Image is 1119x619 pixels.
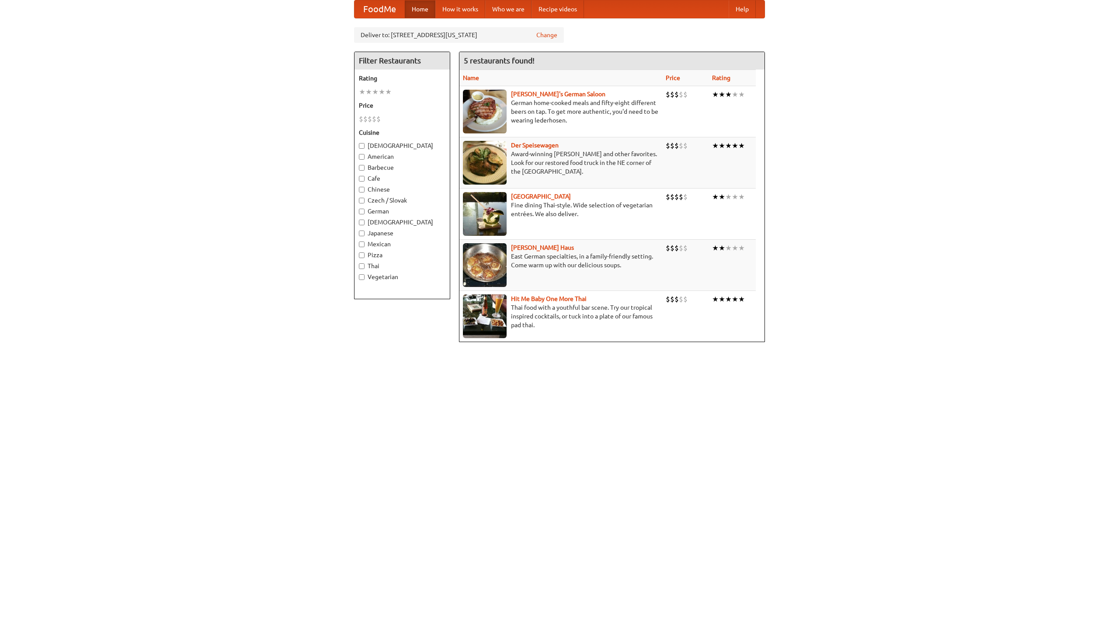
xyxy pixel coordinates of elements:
a: Hit Me Baby One More Thai [511,295,587,302]
p: Fine dining Thai-style. Wide selection of vegetarian entrées. We also deliver. [463,201,659,218]
label: [DEMOGRAPHIC_DATA] [359,141,445,150]
li: $ [674,141,679,150]
input: Cafe [359,176,365,182]
p: Thai food with a youthful bar scene. Try our tropical inspired cocktails, or tuck into a plate of... [463,303,659,329]
li: $ [683,90,688,99]
a: FoodMe [354,0,405,18]
li: ★ [385,87,392,97]
img: babythai.jpg [463,294,507,338]
li: ★ [738,243,745,253]
p: German home-cooked meals and fifty-eight different beers on tap. To get more authentic, you'd nee... [463,98,659,125]
li: ★ [732,294,738,304]
a: [PERSON_NAME] Haus [511,244,574,251]
label: Mexican [359,240,445,248]
img: esthers.jpg [463,90,507,133]
h5: Cuisine [359,128,445,137]
li: ★ [725,192,732,202]
img: kohlhaus.jpg [463,243,507,287]
li: ★ [365,87,372,97]
li: ★ [732,90,738,99]
h4: Filter Restaurants [354,52,450,70]
li: $ [674,243,679,253]
li: $ [674,90,679,99]
li: ★ [738,294,745,304]
input: Czech / Slovak [359,198,365,203]
a: Who we are [485,0,532,18]
li: ★ [712,192,719,202]
h5: Rating [359,74,445,83]
label: Pizza [359,251,445,259]
p: Award-winning [PERSON_NAME] and other favorites. Look for our restored food truck in the NE corne... [463,150,659,176]
a: Home [405,0,435,18]
label: [DEMOGRAPHIC_DATA] [359,218,445,227]
a: [GEOGRAPHIC_DATA] [511,193,571,200]
input: German [359,209,365,214]
li: ★ [725,243,732,253]
li: $ [679,294,683,304]
li: $ [683,192,688,202]
li: $ [679,192,683,202]
li: $ [363,114,368,124]
li: ★ [712,294,719,304]
li: ★ [738,141,745,150]
ng-pluralize: 5 restaurants found! [464,56,535,65]
li: $ [359,114,363,124]
li: $ [670,192,674,202]
li: $ [679,141,683,150]
input: Pizza [359,252,365,258]
li: ★ [719,243,725,253]
h5: Price [359,101,445,110]
b: Der Speisewagen [511,142,559,149]
input: Thai [359,263,365,269]
div: Deliver to: [STREET_ADDRESS][US_STATE] [354,27,564,43]
li: ★ [712,90,719,99]
input: Japanese [359,231,365,236]
label: Czech / Slovak [359,196,445,205]
a: [PERSON_NAME]'s German Saloon [511,91,605,98]
a: Change [536,31,557,39]
li: $ [683,141,688,150]
li: ★ [359,87,365,97]
input: American [359,154,365,160]
li: $ [670,90,674,99]
li: ★ [719,90,725,99]
a: Help [729,0,756,18]
li: $ [666,294,670,304]
a: Recipe videos [532,0,584,18]
li: $ [368,114,372,124]
label: Japanese [359,229,445,238]
li: $ [674,192,679,202]
a: Price [666,74,680,81]
img: speisewagen.jpg [463,141,507,185]
li: ★ [719,192,725,202]
li: ★ [719,141,725,150]
input: Vegetarian [359,274,365,280]
li: ★ [372,87,379,97]
label: German [359,207,445,216]
li: $ [670,243,674,253]
li: $ [666,192,670,202]
li: $ [679,243,683,253]
img: satay.jpg [463,192,507,236]
li: $ [372,114,376,124]
label: American [359,152,445,161]
li: $ [683,294,688,304]
input: Chinese [359,187,365,192]
li: $ [674,294,679,304]
li: ★ [738,192,745,202]
label: Barbecue [359,163,445,172]
a: Name [463,74,479,81]
li: ★ [379,87,385,97]
li: ★ [712,243,719,253]
label: Vegetarian [359,273,445,281]
li: ★ [738,90,745,99]
label: Cafe [359,174,445,183]
li: $ [666,90,670,99]
li: $ [679,90,683,99]
li: ★ [712,141,719,150]
input: [DEMOGRAPHIC_DATA] [359,143,365,149]
a: Rating [712,74,730,81]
